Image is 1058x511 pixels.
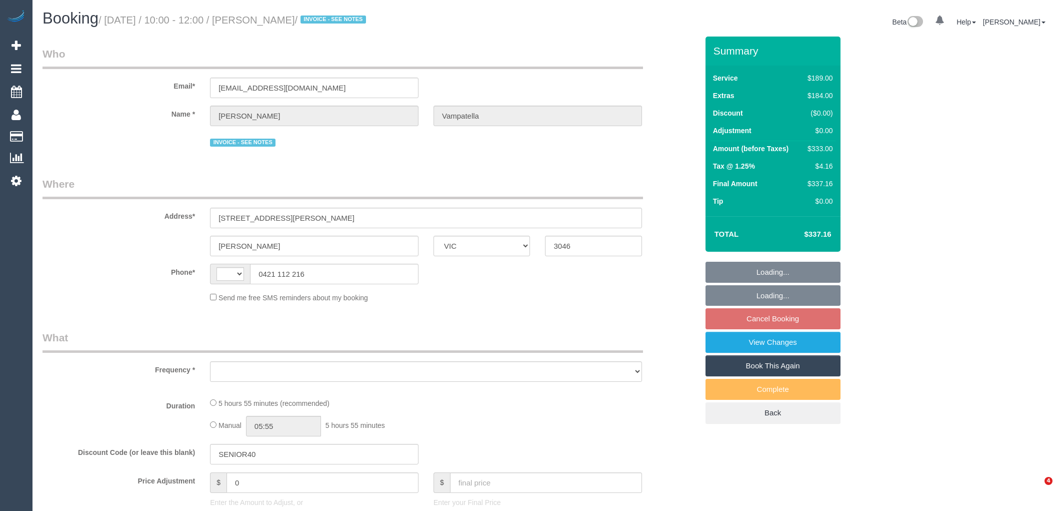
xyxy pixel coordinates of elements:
[42,47,643,69] legend: Who
[35,397,202,411] label: Duration
[210,78,418,98] input: Email*
[210,106,418,126] input: First Name*
[35,264,202,277] label: Phone*
[803,91,832,101] div: $184.00
[35,444,202,457] label: Discount Code (or leave this blank)
[956,18,976,26] a: Help
[6,10,26,24] img: Automaid Logo
[713,45,835,57] h3: Summary
[35,472,202,486] label: Price Adjustment
[35,208,202,221] label: Address*
[42,10,98,27] span: Booking
[210,236,418,256] input: Suburb*
[713,179,757,189] label: Final Amount
[892,18,923,26] a: Beta
[218,399,329,407] span: 5 hours 55 minutes (recommended)
[705,402,840,423] a: Back
[1024,477,1048,501] iframe: Intercom live chat
[713,126,751,136] label: Adjustment
[210,472,226,493] span: $
[774,230,831,239] h4: $337.16
[42,177,643,199] legend: Where
[803,196,832,206] div: $0.00
[300,16,366,24] span: INVOICE - SEE NOTES
[218,294,368,302] span: Send me free SMS reminders about my booking
[705,332,840,353] a: View Changes
[325,421,385,429] span: 5 hours 55 minutes
[35,361,202,375] label: Frequency *
[705,355,840,376] a: Book This Again
[218,421,241,429] span: Manual
[1044,477,1052,485] span: 4
[713,196,723,206] label: Tip
[210,139,275,147] span: INVOICE - SEE NOTES
[714,230,739,238] strong: Total
[713,108,743,118] label: Discount
[803,73,832,83] div: $189.00
[713,73,738,83] label: Service
[450,472,642,493] input: final price
[295,15,369,26] span: /
[803,126,832,136] div: $0.00
[803,161,832,171] div: $4.16
[713,91,734,101] label: Extras
[803,144,832,154] div: $333.00
[210,497,418,507] p: Enter the Amount to Adjust, or
[42,330,643,353] legend: What
[803,179,832,189] div: $337.16
[906,16,923,29] img: New interface
[713,144,788,154] label: Amount (before Taxes)
[433,472,450,493] span: $
[35,78,202,91] label: Email*
[250,264,418,284] input: Phone*
[803,108,832,118] div: ($0.00)
[433,497,642,507] p: Enter your Final Price
[98,15,369,26] small: / [DATE] / 10:00 - 12:00 / [PERSON_NAME]
[545,236,641,256] input: Post Code*
[713,161,755,171] label: Tax @ 1.25%
[433,106,642,126] input: Last Name*
[35,106,202,119] label: Name *
[983,18,1045,26] a: [PERSON_NAME]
